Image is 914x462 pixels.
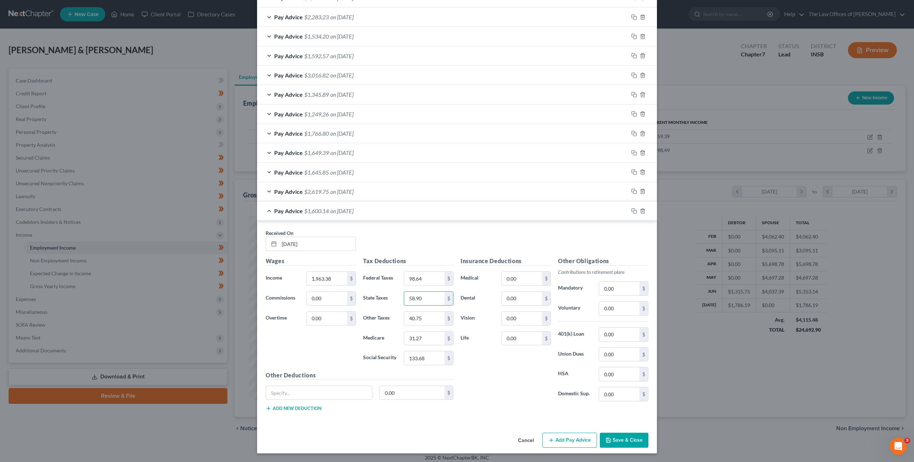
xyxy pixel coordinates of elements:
span: $2,283.23 [304,14,329,20]
span: Pay Advice [274,188,303,195]
label: State Taxes [360,291,400,306]
div: $ [639,302,648,315]
label: Commissions [262,291,303,306]
span: Pay Advice [274,111,303,117]
input: 0.00 [502,272,542,285]
label: Vision [457,311,498,326]
span: on [DATE] [330,149,353,156]
span: on [DATE] [330,111,353,117]
input: 0.00 [307,272,347,285]
div: $ [542,312,551,325]
span: on [DATE] [330,72,353,79]
label: 401(k) Loan [554,327,595,342]
span: $1,345.89 [304,91,329,98]
input: 0.00 [599,387,639,401]
label: Other Taxes [360,311,400,326]
span: Income [266,275,282,281]
div: $ [445,332,453,345]
iframe: Intercom live chat [890,438,907,455]
div: $ [445,292,453,305]
input: 0.00 [404,292,445,305]
input: 0.00 [404,351,445,365]
div: $ [542,332,551,345]
input: 0.00 [380,386,445,400]
label: Domestic Sup. [554,387,595,401]
span: on [DATE] [330,188,353,195]
span: Pay Advice [274,72,303,79]
input: 0.00 [502,292,542,305]
span: $1,534.20 [304,33,329,40]
span: Pay Advice [274,14,303,20]
label: Mandatory [554,281,595,296]
button: Save & Close [600,433,648,448]
span: $1,600.14 [304,207,329,214]
div: $ [639,282,648,295]
input: 0.00 [599,302,639,315]
span: on [DATE] [330,207,353,214]
input: MM/DD/YYYY [279,237,356,251]
span: on [DATE] [330,52,353,59]
span: Pay Advice [274,91,303,98]
div: $ [445,351,453,365]
span: on [DATE] [330,33,353,40]
input: 0.00 [502,332,542,345]
span: Pay Advice [274,33,303,40]
span: on [DATE] [330,130,353,137]
div: $ [347,292,356,305]
span: Received On [266,230,293,236]
span: Pay Advice [274,130,303,137]
label: Union Dues [554,347,595,362]
button: Cancel [512,433,539,448]
label: HSA [554,367,595,381]
label: Overtime [262,311,303,326]
h5: Tax Deductions [363,257,453,266]
span: $1,649.39 [304,149,329,156]
p: Contributions to retirement plans [558,268,648,276]
div: $ [347,312,356,325]
input: 0.00 [599,367,639,381]
input: 0.00 [307,312,347,325]
span: Pay Advice [274,52,303,59]
span: Pay Advice [274,207,303,214]
div: $ [445,386,453,400]
span: $1,249.26 [304,111,329,117]
span: Pay Advice [274,149,303,156]
div: $ [639,328,648,341]
div: $ [542,292,551,305]
h5: Insurance Deductions [461,257,551,266]
label: Voluntary [554,301,595,316]
input: 0.00 [404,272,445,285]
span: $1,766.80 [304,130,329,137]
h5: Other Deductions [266,371,453,380]
button: Add Pay Advice [542,433,597,448]
input: 0.00 [404,312,445,325]
input: 0.00 [599,282,639,295]
div: $ [639,348,648,361]
span: on [DATE] [330,91,353,98]
div: $ [639,387,648,401]
span: $1,645.85 [304,169,329,176]
h5: Wages [266,257,356,266]
label: Social Security [360,351,400,365]
span: Pay Advice [274,169,303,176]
label: Life [457,331,498,346]
span: $1,592.57 [304,52,329,59]
label: Dental [457,291,498,306]
label: Federal Taxes [360,271,400,286]
div: $ [445,272,453,285]
input: 0.00 [599,348,639,361]
input: 0.00 [599,328,639,341]
span: on [DATE] [330,169,353,176]
div: $ [542,272,551,285]
button: Add new deduction [266,406,321,411]
label: Medical [457,271,498,286]
div: $ [347,272,356,285]
span: on [DATE] [330,14,353,20]
span: 3 [904,438,910,443]
input: 0.00 [404,332,445,345]
input: Specify... [266,386,372,400]
h5: Other Obligations [558,257,648,266]
input: 0.00 [307,292,347,305]
span: $3,016.82 [304,72,329,79]
input: 0.00 [502,312,542,325]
